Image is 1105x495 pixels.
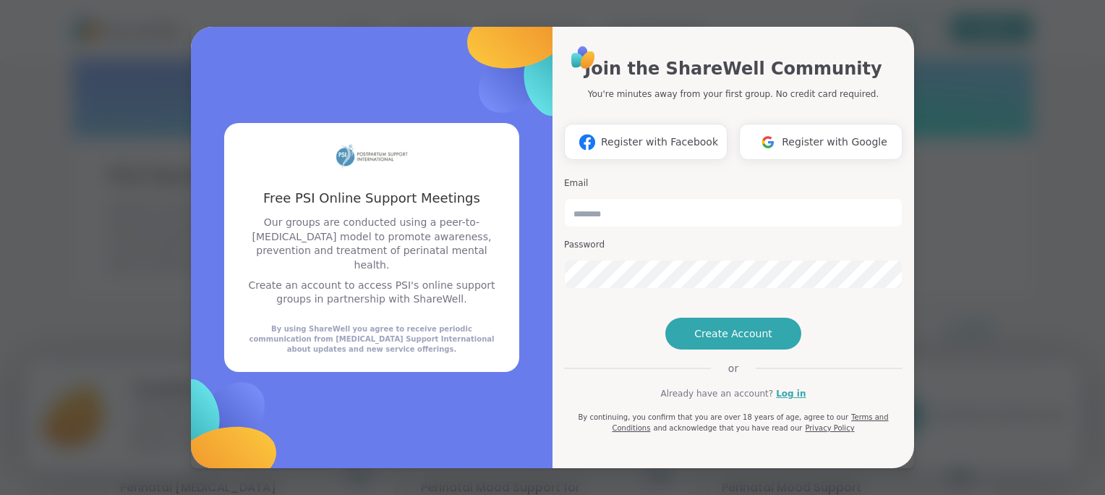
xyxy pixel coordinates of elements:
button: Register with Facebook [564,124,728,160]
button: Create Account [665,318,801,350]
h3: Email [564,177,903,190]
span: Register with Facebook [601,135,718,150]
img: ShareWell Logo [567,41,600,74]
button: Register with Google [739,124,903,160]
span: Create Account [694,326,772,341]
img: ShareWell Logomark [754,129,782,156]
h1: Join the ShareWell Community [584,56,882,82]
h3: Password [564,239,903,251]
div: By using ShareWell you agree to receive periodic communication from [MEDICAL_DATA] Support Intern... [242,324,502,355]
a: Privacy Policy [805,424,854,432]
h3: Free PSI Online Support Meetings [242,189,502,207]
span: Register with Google [782,135,887,150]
span: By continuing, you confirm that you are over 18 years of age, agree to our [578,413,848,421]
img: ShareWell Logomark [573,129,601,156]
span: or [711,361,756,376]
span: and acknowledge that you have read our [653,424,802,432]
img: partner logo [336,140,408,172]
p: Create an account to access PSI's online support groups in partnership with ShareWell. [242,279,502,307]
a: Terms and Conditions [612,413,888,432]
span: Already have an account? [660,387,773,400]
a: Log in [776,387,806,400]
p: Our groups are conducted using a peer-to-[MEDICAL_DATA] model to promote awareness, prevention an... [242,216,502,272]
p: You're minutes away from your first group. No credit card required. [588,88,879,101]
